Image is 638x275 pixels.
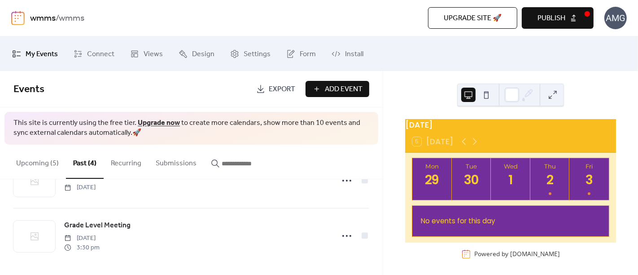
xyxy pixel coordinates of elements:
span: Settings [244,47,271,61]
div: 3 [581,172,597,188]
b: wmms [59,10,84,27]
a: Grade Level Meeting [64,220,131,231]
div: 2 [542,172,558,188]
div: 30 [463,172,480,188]
span: [DATE] [64,183,96,192]
a: Upgrade now [138,116,180,130]
span: 3:30 pm [64,243,100,253]
button: Upcoming (5) [9,145,66,178]
span: Add Event [325,84,363,95]
div: Wed [494,163,528,170]
button: Upgrade site 🚀 [428,7,517,29]
button: Mon29 [412,158,452,200]
div: 1 [503,172,519,188]
button: Tue30 [452,158,491,200]
div: AMG [604,7,627,29]
span: [DATE] [64,234,100,243]
div: Fri [572,163,606,170]
span: Grade Level Meeting [64,220,131,231]
span: Publish [537,13,565,24]
a: My Events [5,40,65,67]
span: This site is currently using the free tier. to create more calendars, show more than 10 events an... [13,118,369,138]
button: Publish [522,7,594,29]
a: Settings [223,40,277,67]
div: Thu [533,163,567,170]
img: logo [11,11,25,25]
button: Recurring [104,145,149,178]
span: My Events [26,47,58,61]
a: Connect [67,40,121,67]
div: Powered by [474,250,560,258]
button: Add Event [306,81,369,97]
div: No events for this day [414,209,607,232]
a: Form [280,40,323,67]
button: Wed1 [491,158,530,200]
div: [DATE] [405,119,616,131]
span: Connect [87,47,114,61]
button: Thu2 [530,158,570,200]
a: Export [249,81,302,97]
a: wmms [30,10,56,27]
span: Views [144,47,163,61]
button: Past (4) [66,145,104,179]
a: Install [325,40,370,67]
button: Submissions [149,145,204,178]
div: Tue [454,163,489,170]
div: Mon [415,163,449,170]
a: Views [123,40,170,67]
span: Install [345,47,363,61]
a: Design [172,40,221,67]
span: Export [269,84,295,95]
b: / [56,10,59,27]
span: Upgrade site 🚀 [444,13,502,24]
span: Events [13,80,44,99]
button: Fri3 [569,158,609,200]
div: 29 [424,172,440,188]
span: Form [300,47,316,61]
span: Design [192,47,214,61]
a: [DOMAIN_NAME] [510,250,560,258]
